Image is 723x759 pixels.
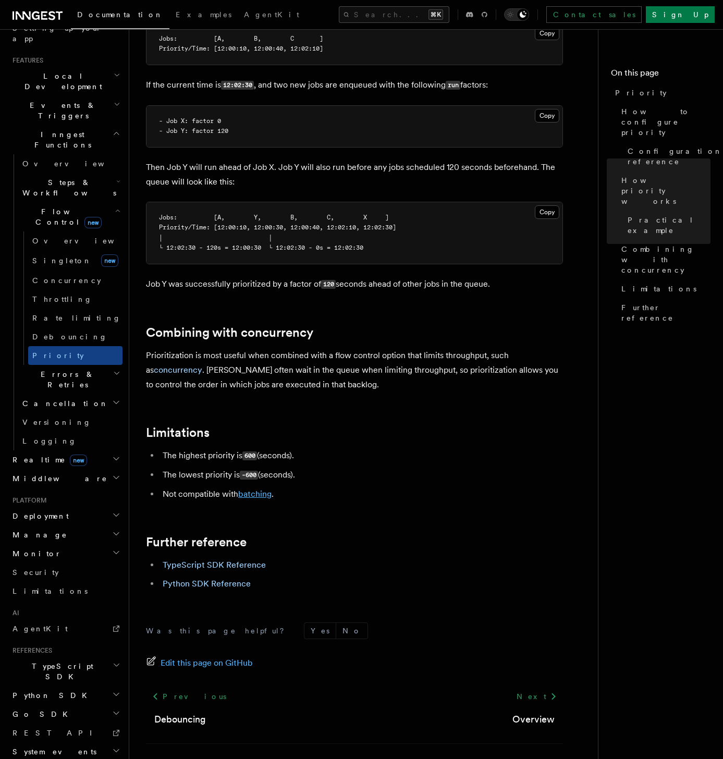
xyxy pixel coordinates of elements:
span: AI [8,609,19,617]
p: If the current time is , and two new jobs are enqueued with the following factors: [146,78,563,93]
div: Inngest Functions [8,154,122,450]
a: Security [8,563,122,582]
span: Priority/Time: [12:00:10, 12:00:40, 12:02:10] [159,45,323,52]
button: Yes [304,623,336,639]
span: new [70,455,87,466]
a: REST API [8,724,122,742]
span: Combining with concurrency [621,244,710,275]
a: Singletonnew [28,250,122,271]
span: Singleton [32,256,92,265]
a: Priority [28,346,122,365]
span: Overview [32,237,140,245]
span: Realtime [8,455,87,465]
span: Configuration reference [628,146,722,167]
button: Inngest Functions [8,125,122,154]
a: Limitations [8,582,122,601]
span: Errors & Retries [18,369,113,390]
a: Practical example [623,211,710,240]
span: Priority [32,351,84,360]
button: Copy [535,205,559,219]
span: - Job X: factor 0 [159,117,221,125]
a: Further reference [617,298,710,327]
p: Prioritization is most useful when combined with a flow control option that limits throughput, su... [146,348,563,392]
span: Jobs: [A, B, C ] [159,35,323,42]
button: Python SDK [8,686,122,705]
a: Rate limiting [28,309,122,327]
a: Documentation [71,3,169,29]
code: 12:02:30 [221,81,254,90]
button: Toggle dark mode [504,8,529,21]
button: Deployment [8,507,122,525]
span: Cancellation [18,398,108,409]
li: The lowest priority is (seconds). [160,468,563,483]
button: Steps & Workflows [18,173,122,202]
span: Steps & Workflows [18,177,116,198]
button: Monitor [8,544,122,563]
span: Concurrency [32,276,101,285]
span: Platform [8,496,47,505]
span: Features [8,56,43,65]
button: Local Development [8,67,122,96]
a: Configuration reference [623,142,710,171]
span: Documentation [77,10,163,19]
span: Events & Triggers [8,100,114,121]
button: Copy [535,109,559,123]
a: concurrency [154,365,202,375]
span: new [101,254,118,267]
a: Overview [28,231,122,250]
button: No [336,623,367,639]
span: System events [8,746,96,757]
span: AgentKit [244,10,299,19]
a: batching [238,489,272,499]
span: Inngest Functions [8,129,113,150]
span: Examples [176,10,231,19]
p: Then Job Y will run ahead of Job X. Job Y will also run before any jobs scheduled 120 seconds bef... [146,160,563,189]
a: Previous [146,687,232,706]
a: Combining with concurrency [146,325,313,340]
a: Combining with concurrency [617,240,710,279]
a: Overview [512,712,555,727]
button: Search...⌘K [339,6,449,23]
span: - Job Y: factor 120 [159,127,228,134]
a: Contact sales [546,6,642,23]
span: │ │ [159,234,272,241]
button: Middleware [8,469,122,488]
span: Jobs: [A, Y, B, C, X ] [159,214,389,221]
span: Deployment [8,511,69,521]
a: TypeScript SDK Reference [163,560,266,570]
span: Security [13,568,59,577]
span: Further reference [621,302,710,323]
span: Logging [22,437,77,445]
a: How to configure priority [617,102,710,142]
span: Python SDK [8,690,93,701]
span: How priority works [621,175,710,206]
li: The highest priority is (seconds). [160,448,563,463]
a: Python SDK Reference [163,579,251,589]
span: Rate limiting [32,314,121,322]
a: Logging [18,432,122,450]
button: Events & Triggers [8,96,122,125]
a: Examples [169,3,238,28]
code: run [446,81,460,90]
span: Manage [8,530,67,540]
p: Was this page helpful? [146,626,291,636]
a: AgentKit [238,3,305,28]
code: -600 [240,471,258,480]
kbd: ⌘K [428,9,443,20]
span: Debouncing [32,333,107,341]
button: Copy [535,27,559,40]
a: How priority works [617,171,710,211]
span: Local Development [8,71,114,92]
li: Not compatible with . [160,487,563,501]
button: Realtimenew [8,450,122,469]
span: └ 12:02:30 - 120s = 12:00:30 └ 12:02:30 - 0s = 12:02:30 [159,244,363,251]
span: Go SDK [8,709,74,719]
a: AgentKit [8,619,122,638]
a: Setting up your app [8,19,122,48]
span: Edit this page on GitHub [161,656,253,670]
a: Next [510,687,563,706]
span: Throttling [32,295,92,303]
code: 600 [242,451,257,460]
span: Monitor [8,548,62,559]
span: TypeScript SDK [8,661,113,682]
